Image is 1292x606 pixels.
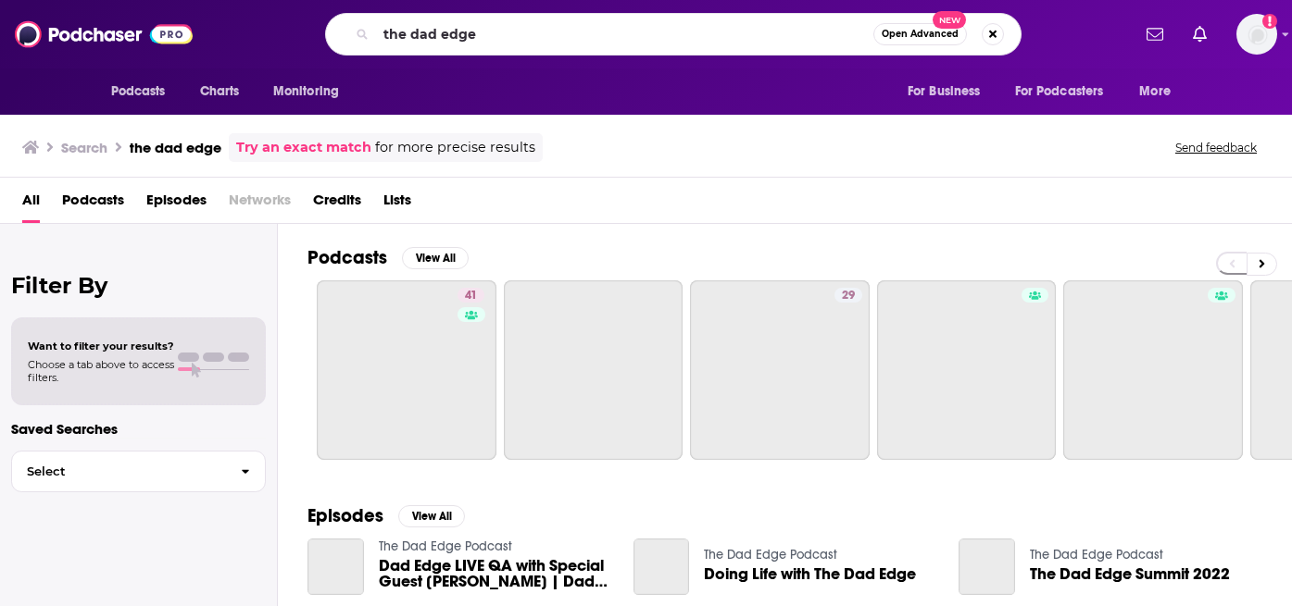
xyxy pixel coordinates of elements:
span: Want to filter your results? [28,340,174,352]
a: Doing Life with The Dad Edge [633,538,690,595]
h2: Filter By [11,272,266,299]
button: Send feedback [1170,140,1262,155]
span: Select [12,465,226,477]
span: Podcasts [111,79,166,105]
img: Podchaser - Follow, Share and Rate Podcasts [15,17,193,52]
a: EpisodesView All [307,504,465,527]
a: Dad Edge LIVE QA with Special Guest Ethan Hagner | Dad Edge Live QA Mastermind [307,538,364,595]
a: Charts [188,74,251,109]
a: Episodes [146,185,207,223]
a: All [22,185,40,223]
a: Doing Life with The Dad Edge [704,566,916,582]
a: Podcasts [62,185,124,223]
a: The Dad Edge Podcast [704,547,837,563]
button: open menu [895,74,1004,109]
a: The Dad Edge Podcast [379,538,512,554]
span: 29 [842,287,855,305]
a: Lists [383,185,411,223]
span: Dad Edge LIVE QA with Special Guest [PERSON_NAME] | Dad Edge Live QA Mastermind [379,558,611,589]
span: Monitoring [273,79,339,105]
span: Charts [200,79,240,105]
button: open menu [260,74,363,109]
svg: Add a profile image [1262,14,1277,29]
div: Search podcasts, credits, & more... [325,13,1022,56]
a: 41 [458,288,484,303]
span: Open Advanced [882,30,959,39]
span: for more precise results [375,137,535,158]
a: PodcastsView All [307,246,469,269]
a: The Dad Edge Podcast [1030,547,1163,563]
h3: the dad edge [130,139,221,156]
p: Saved Searches [11,420,266,438]
button: open menu [98,74,190,109]
button: Select [11,451,266,492]
span: For Business [908,79,981,105]
button: Show profile menu [1236,14,1277,55]
a: Show notifications dropdown [1185,19,1214,50]
a: 29 [834,288,862,303]
button: View All [398,505,465,527]
h2: Episodes [307,504,383,527]
span: New [933,11,966,29]
a: The Dad Edge Summit 2022 [959,538,1015,595]
img: User Profile [1236,14,1277,55]
span: 41 [465,287,477,305]
a: 41 [317,280,496,460]
span: Choose a tab above to access filters. [28,358,174,384]
button: Open AdvancedNew [873,23,967,45]
h3: Search [61,139,107,156]
span: Logged in as megcassidy [1236,14,1277,55]
a: The Dad Edge Summit 2022 [1030,566,1230,582]
a: Dad Edge LIVE QA with Special Guest Ethan Hagner | Dad Edge Live QA Mastermind [379,558,611,589]
a: 29 [690,280,870,460]
span: More [1139,79,1171,105]
input: Search podcasts, credits, & more... [376,19,873,49]
span: For Podcasters [1015,79,1104,105]
span: Networks [229,185,291,223]
button: View All [402,247,469,269]
button: open menu [1126,74,1194,109]
button: open menu [1003,74,1131,109]
a: Credits [313,185,361,223]
h2: Podcasts [307,246,387,269]
a: Try an exact match [236,137,371,158]
a: Show notifications dropdown [1139,19,1171,50]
